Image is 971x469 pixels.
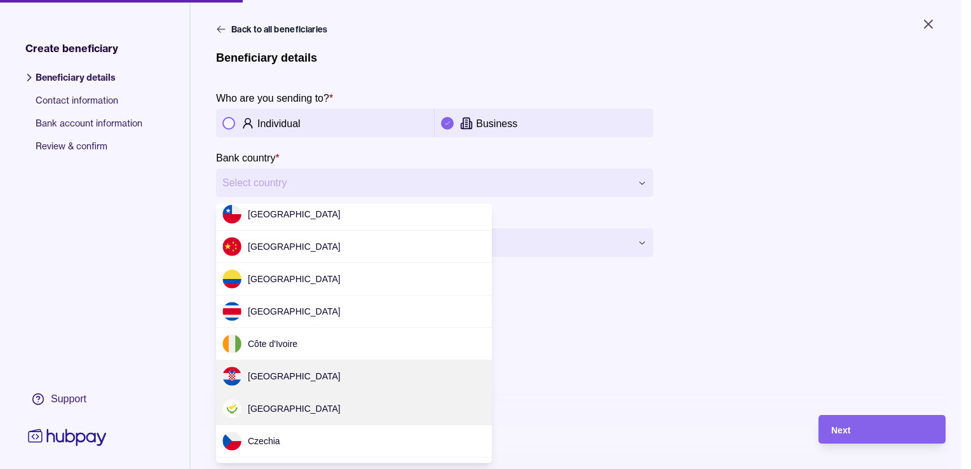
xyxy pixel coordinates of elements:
img: cy [222,399,241,418]
span: [GEOGRAPHIC_DATA] [248,241,341,252]
span: [GEOGRAPHIC_DATA] [248,306,341,316]
img: cn [222,237,241,256]
img: cr [222,302,241,321]
span: [GEOGRAPHIC_DATA] [248,371,341,381]
img: ci [222,334,241,353]
span: [GEOGRAPHIC_DATA] [248,404,341,414]
span: Next [831,425,850,435]
span: [GEOGRAPHIC_DATA] [248,274,341,284]
img: cl [222,205,241,224]
span: [GEOGRAPHIC_DATA] [248,209,341,219]
img: co [222,269,241,289]
span: Côte d'Ivoire [248,339,297,349]
span: Czechia [248,436,280,446]
img: hr [222,367,241,386]
img: cz [222,432,241,451]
